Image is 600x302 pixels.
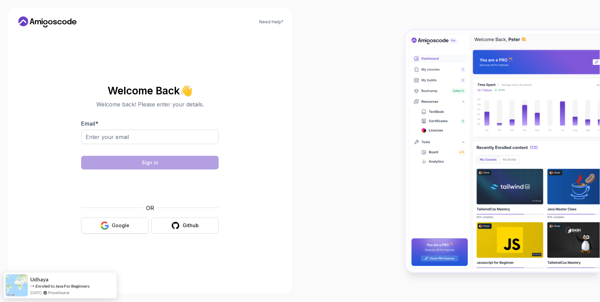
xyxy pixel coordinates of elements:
[146,204,154,212] p: OR
[48,290,69,295] a: ProveSource
[151,218,219,234] button: Github
[81,120,98,127] label: Email *
[98,174,202,200] iframe: Widget containing checkbox for hCaptcha security challenge
[30,290,41,295] span: [DATE]
[406,30,600,272] img: Amigoscode Dashboard
[183,222,199,229] div: Github
[142,159,158,166] div: Sign in
[30,277,48,282] span: Udhaya
[35,283,89,289] a: Enroled to Java For Beginners
[81,156,219,170] button: Sign in
[81,85,219,96] h2: Welcome Back
[17,16,78,27] a: Home link
[112,222,129,229] div: Google
[81,130,219,144] input: Enter your email
[30,283,35,289] span: ->
[180,85,193,96] span: 👋
[81,100,219,108] p: Welcome back! Please enter your details.
[6,274,28,297] img: provesource social proof notification image
[260,19,284,25] a: Need Help?
[81,218,149,234] button: Google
